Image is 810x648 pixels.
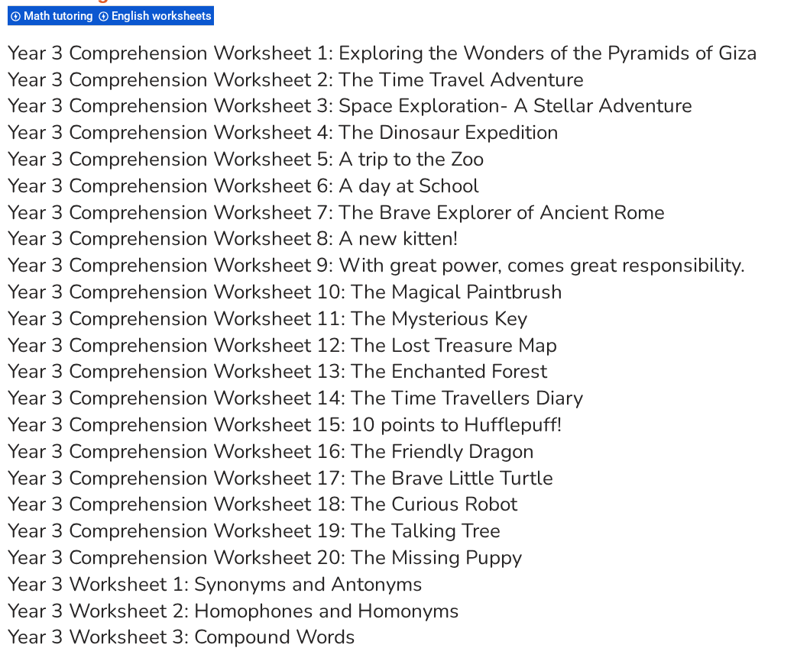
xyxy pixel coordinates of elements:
a: Year 3 Comprehension Worksheet 19: The Talking Tree [8,517,501,544]
a: Year 3 Comprehension Worksheet 2: The Time Travel Adventure [8,66,584,93]
div: English worksheets [96,5,214,26]
a: Year 3 Comprehension Worksheet 8: A new kitten! [8,225,458,252]
a: Year 3 Worksheet 1: Synonyms and Antonyms [8,571,423,598]
a: Year 3 Comprehension Worksheet 11: The Mysterious Key [8,305,527,332]
a: Year 3 Comprehension Worksheet 16: The Friendly Dragon [8,438,534,465]
a: Year 3 Comprehension Worksheet 17: The Brave Little Turtle [8,465,553,492]
a: Year 3 Comprehension Worksheet 7: The Brave Explorer of Ancient Rome [8,199,665,226]
span: Math tutoring [24,9,98,23]
a: Year 3 Comprehension Worksheet 5: A trip to the Zoo [8,146,484,172]
a: Year 3 Comprehension Worksheet 6: A day at School [8,172,479,199]
a: Year 3 Comprehension Worksheet 3: Space Exploration- A Stellar Adventure [8,92,692,119]
a: Year 3 Comprehension Worksheet 4: The Dinosaur Expedition [8,119,559,146]
span: English worksheets [112,9,216,23]
a: Year 3 Comprehension Worksheet 15: 10 points to Hufflepuff! [8,411,562,438]
iframe: Chat Widget [548,476,810,648]
a: Year 3 Comprehension Worksheet 14: The Time Travellers Diary [8,385,583,411]
a: Year 3 Comprehension Worksheet 12: The Lost Treasure Map [8,332,557,359]
a: Year 3 Comprehension Worksheet 10: The Magical Paintbrush [8,279,562,305]
a: Year 3 Comprehension Worksheet 1: Exploring the Wonders of the Pyramids of Giza [8,40,757,66]
a: Year 3 Comprehension Worksheet 18: The Curious Robot [8,491,517,517]
a: Year 3 Comprehension Worksheet 13: The Enchanted Forest [8,358,547,385]
a: Year 3 Worksheet 2: Homophones and Homonyms [8,598,459,624]
a: Year 3 Comprehension Worksheet 9: With great power, comes great responsibility. [8,252,745,279]
div: Math tutoring [8,5,96,26]
a: Year 3 Comprehension Worksheet 20: The Missing Puppy [8,544,522,571]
